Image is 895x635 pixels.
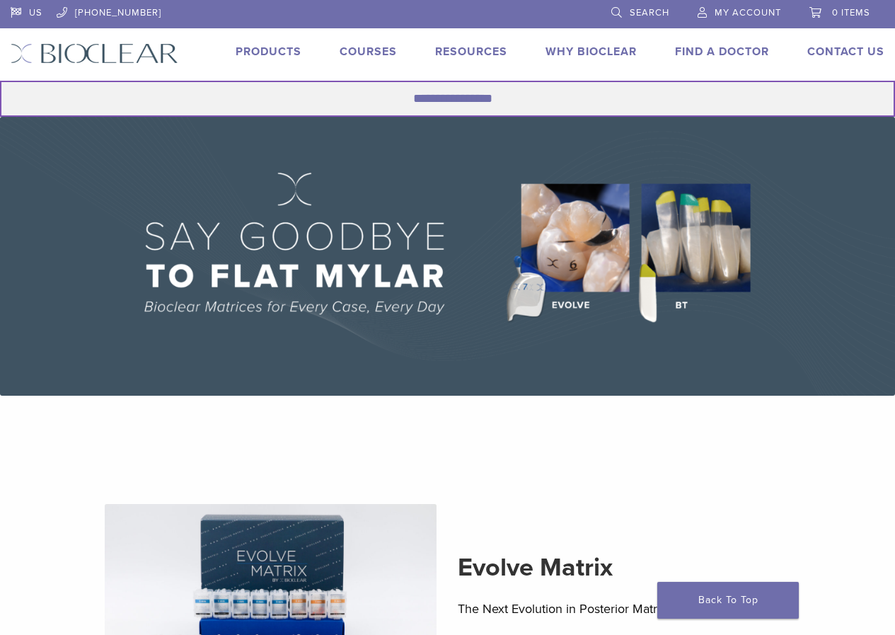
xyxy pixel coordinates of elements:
[715,7,781,18] span: My Account
[807,45,884,59] a: Contact Us
[11,43,178,64] img: Bioclear
[458,598,790,619] p: The Next Evolution in Posterior Matrices
[832,7,870,18] span: 0 items
[657,582,799,619] a: Back To Top
[545,45,637,59] a: Why Bioclear
[236,45,301,59] a: Products
[675,45,769,59] a: Find A Doctor
[340,45,397,59] a: Courses
[630,7,669,18] span: Search
[458,551,790,585] h2: Evolve Matrix
[435,45,507,59] a: Resources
